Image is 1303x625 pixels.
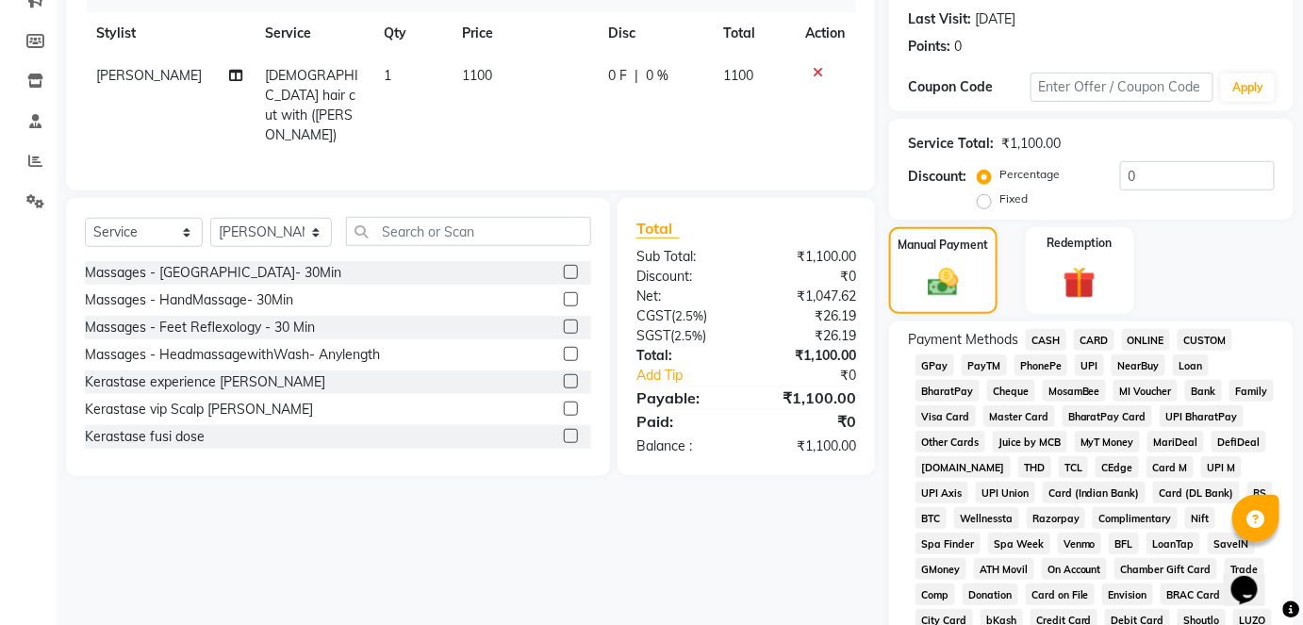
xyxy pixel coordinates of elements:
[974,558,1034,580] span: ATH Movil
[597,12,713,55] th: Disc
[85,290,293,310] div: Massages - HandMassage- 30Min
[1247,482,1273,503] span: RS
[746,267,870,287] div: ₹0
[1014,354,1068,376] span: PhonePe
[915,507,947,529] span: BTC
[636,327,670,344] span: SGST
[1063,405,1153,427] span: BharatPay Card
[746,387,870,409] div: ₹1,100.00
[1074,329,1114,351] span: CARD
[1102,584,1153,605] span: Envision
[915,405,976,427] span: Visa Card
[908,134,994,154] div: Service Total:
[1161,584,1227,605] span: BRAC Card
[746,410,870,433] div: ₹0
[1075,431,1141,452] span: MyT Money
[1212,431,1266,452] span: DefiDeal
[999,166,1060,183] label: Percentage
[915,431,985,452] span: Other Cards
[1026,329,1066,351] span: CASH
[1229,380,1274,402] span: Family
[1178,329,1232,351] span: CUSTOM
[1185,507,1215,529] span: Nift
[622,436,747,456] div: Balance :
[1173,354,1209,376] span: Loan
[1031,73,1214,102] input: Enter Offer / Coupon Code
[1027,507,1086,529] span: Razorpay
[1053,263,1106,304] img: _gift.svg
[1043,482,1146,503] span: Card (Indian Bank)
[635,66,638,86] span: |
[1122,329,1171,351] span: ONLINE
[908,37,950,57] div: Points:
[462,67,492,84] span: 1100
[988,533,1050,554] span: Spa Week
[954,507,1019,529] span: Wellnessta
[1059,456,1089,478] span: TCL
[915,558,966,580] span: GMoney
[1093,507,1178,529] span: Complimentary
[908,9,971,29] div: Last Visit:
[1042,558,1108,580] span: On Account
[1026,584,1096,605] span: Card on File
[85,400,313,419] div: Kerastase vip Scalp [PERSON_NAME]
[915,456,1011,478] span: [DOMAIN_NAME]
[915,482,968,503] span: UPI Axis
[963,584,1018,605] span: Donation
[622,287,747,306] div: Net:
[918,265,968,301] img: _cash.svg
[622,366,767,386] a: Add Tip
[636,219,680,238] span: Total
[1185,380,1222,402] span: Bank
[1146,456,1194,478] span: Card M
[908,330,1018,350] span: Payment Methods
[85,345,380,365] div: Massages - HeadmassagewithWash- Anylength
[96,67,202,84] span: [PERSON_NAME]
[85,263,341,283] div: Massages - [GEOGRAPHIC_DATA]- 30Min
[608,66,627,86] span: 0 F
[1001,134,1061,154] div: ₹1,100.00
[675,308,703,323] span: 2.5%
[898,237,988,254] label: Manual Payment
[915,354,954,376] span: GPay
[1208,533,1255,554] span: SaveIN
[1221,74,1275,102] button: Apply
[975,9,1015,29] div: [DATE]
[85,318,315,337] div: Massages - Feet Reflexology - 30 Min
[85,12,255,55] th: Stylist
[1224,550,1284,606] iframe: chat widget
[372,12,451,55] th: Qty
[746,326,870,346] div: ₹26.19
[622,247,747,267] div: Sub Total:
[908,167,966,187] div: Discount:
[622,410,747,433] div: Paid:
[646,66,668,86] span: 0 %
[746,306,870,326] div: ₹26.19
[746,346,870,366] div: ₹1,100.00
[1047,235,1113,252] label: Redemption
[746,436,870,456] div: ₹1,100.00
[987,380,1035,402] span: Cheque
[999,190,1028,207] label: Fixed
[1075,354,1104,376] span: UPI
[1113,380,1178,402] span: MI Voucher
[622,306,747,326] div: ( )
[1112,354,1165,376] span: NearBuy
[622,387,747,409] div: Payable:
[85,427,205,447] div: Kerastase fusi dose
[746,247,870,267] div: ₹1,100.00
[451,12,596,55] th: Price
[266,67,359,143] span: [DEMOGRAPHIC_DATA] hair cut with ([PERSON_NAME])
[384,67,391,84] span: 1
[1146,533,1200,554] span: LoanTap
[1109,533,1139,554] span: BFL
[723,67,753,84] span: 1100
[1043,380,1107,402] span: MosamBee
[767,366,870,386] div: ₹0
[962,354,1007,376] span: PayTM
[976,482,1035,503] span: UPI Union
[1201,456,1242,478] span: UPI M
[794,12,856,55] th: Action
[622,326,747,346] div: ( )
[915,533,981,554] span: Spa Finder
